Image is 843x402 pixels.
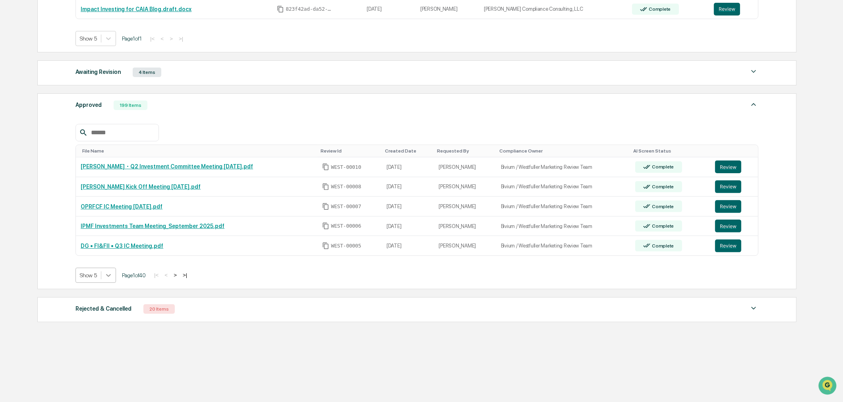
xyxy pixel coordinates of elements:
[496,216,630,236] td: Bivium / Westfuller Marketing Review Team
[331,203,361,210] span: WEST-00007
[180,272,189,278] button: >|
[16,162,51,170] span: Preclearance
[715,180,753,193] a: Review
[277,6,284,13] span: Copy Id
[715,240,741,252] button: Review
[25,108,64,114] span: [PERSON_NAME]
[66,129,69,136] span: •
[714,3,753,15] a: Review
[715,180,741,193] button: Review
[81,6,191,12] a: Impact Investing for CAIA Blog.draft.docx
[331,223,361,229] span: WEST-00006
[715,200,753,213] a: Review
[8,17,145,29] p: How can we help?
[818,376,839,397] iframe: Open customer support
[36,61,130,69] div: Start new chat
[122,272,146,278] span: Page 1 of 40
[715,220,741,232] button: Review
[75,100,102,110] div: Approved
[496,236,630,255] td: Bivium / Westfuller Marketing Review Team
[382,177,434,197] td: [DATE]
[749,67,758,76] img: caret
[382,236,434,255] td: [DATE]
[70,108,87,114] span: [DATE]
[8,88,53,95] div: Past conversations
[634,148,708,154] div: Toggle SortBy
[434,236,496,255] td: [PERSON_NAME]
[75,67,121,77] div: Awaiting Revision
[715,220,753,232] a: Review
[385,148,431,154] div: Toggle SortBy
[8,100,21,113] img: Rachel Stanley
[321,148,379,154] div: Toggle SortBy
[5,159,54,174] a: 🖐️Preclearance
[437,148,493,154] div: Toggle SortBy
[66,162,99,170] span: Attestations
[5,174,53,189] a: 🔎Data Lookup
[496,157,630,177] td: Bivium / Westfuller Marketing Review Team
[382,216,434,236] td: [DATE]
[58,163,64,170] div: 🗄️
[148,35,157,42] button: |<
[133,68,161,77] div: 4 Items
[382,197,434,216] td: [DATE]
[496,197,630,216] td: Bivium / Westfuller Marketing Review Team
[382,157,434,177] td: [DATE]
[8,61,22,75] img: 1746055101610-c473b297-6a78-478c-a979-82029cc54cd1
[8,178,14,185] div: 🔎
[715,200,741,213] button: Review
[331,243,361,249] span: WEST-00005
[322,183,329,190] span: Copy Id
[81,223,224,229] a: IPMF Investments Team Meeting_September 2025.pdf
[114,100,147,110] div: 199 Items
[82,148,314,154] div: Toggle SortBy
[715,160,753,173] a: Review
[647,6,671,12] div: Complete
[171,272,179,278] button: >
[17,61,31,75] img: 8933085812038_c878075ebb4cc5468115_72.jpg
[81,163,253,170] a: [PERSON_NAME]・Q2 Investment Committee Meeting [DATE].pdf
[81,203,162,210] a: OPRFCF IC Meeting [DATE].pdf
[79,197,96,203] span: Pylon
[496,177,630,197] td: Bivium / Westfuller Marketing Review Team
[167,35,175,42] button: >
[322,163,329,170] span: Copy Id
[322,242,329,249] span: Copy Id
[715,160,741,173] button: Review
[54,159,102,174] a: 🗄️Attestations
[25,129,64,136] span: [PERSON_NAME]
[16,178,50,186] span: Data Lookup
[143,304,175,314] div: 20 Items
[36,69,109,75] div: We're available if you need us!
[66,108,69,114] span: •
[122,35,142,42] span: Page 1 of 1
[434,177,496,197] td: [PERSON_NAME]
[56,197,96,203] a: Powered byPylon
[286,6,333,12] span: 823f42ad-da52-427a-bdfe-d3b490ef0764
[650,223,674,229] div: Complete
[81,184,201,190] a: [PERSON_NAME] Kick Off Meeting [DATE].pdf
[717,148,755,154] div: Toggle SortBy
[162,272,170,278] button: <
[152,272,161,278] button: |<
[75,303,131,314] div: Rejected & Cancelled
[70,129,87,136] span: [DATE]
[331,164,361,170] span: WEST-00010
[434,197,496,216] td: [PERSON_NAME]
[714,3,740,15] button: Review
[158,35,166,42] button: <
[135,63,145,73] button: Start new chat
[8,122,21,135] img: Rachel Stanley
[434,157,496,177] td: [PERSON_NAME]
[715,240,753,252] a: Review
[499,148,627,154] div: Toggle SortBy
[322,222,329,230] span: Copy Id
[81,243,163,249] a: DG • FI&FII • Q3 IC Meeting.pdf
[176,35,186,42] button: >|
[749,303,758,313] img: caret
[123,87,145,96] button: See all
[650,184,674,189] div: Complete
[322,203,329,210] span: Copy Id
